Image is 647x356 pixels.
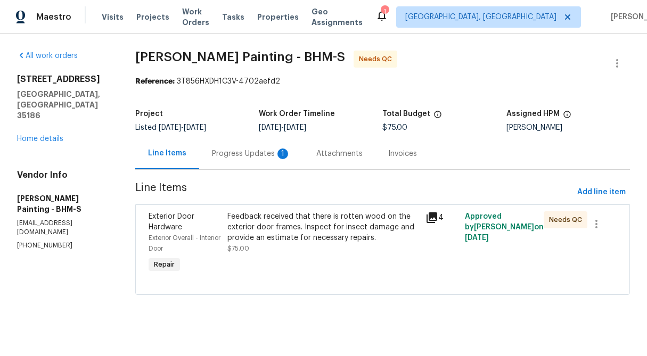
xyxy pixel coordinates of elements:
span: Exterior Overall - Interior Door [149,235,220,252]
span: - [159,124,206,131]
span: Maestro [36,12,71,22]
div: 4 [425,211,458,224]
span: Needs QC [359,54,396,64]
div: [PERSON_NAME] [506,124,630,131]
span: [PERSON_NAME] Painting - BHM-S [135,51,345,63]
span: Needs QC [549,214,586,225]
div: 3T856HXDH1C3V-4702aefd2 [135,76,630,87]
span: The hpm assigned to this work order. [563,110,571,124]
div: 1 [277,148,288,159]
span: [DATE] [284,124,306,131]
div: Invoices [388,148,417,159]
span: [DATE] [159,124,181,131]
span: - [259,124,306,131]
span: $75.00 [227,245,249,252]
div: Line Items [148,148,186,159]
span: Visits [102,12,124,22]
span: The total cost of line items that have been proposed by Opendoor. This sum includes line items th... [433,110,442,124]
span: Listed [135,124,206,131]
h5: Total Budget [382,110,430,118]
h5: [PERSON_NAME] Painting - BHM-S [17,193,110,214]
p: [PHONE_NUMBER] [17,241,110,250]
span: Properties [257,12,299,22]
b: Reference: [135,78,175,85]
h5: Work Order Timeline [259,110,335,118]
button: Add line item [573,183,630,202]
span: [DATE] [184,124,206,131]
a: All work orders [17,52,78,60]
span: [DATE] [259,124,281,131]
span: $75.00 [382,124,407,131]
span: Repair [150,259,179,270]
h5: [GEOGRAPHIC_DATA], [GEOGRAPHIC_DATA] 35186 [17,89,110,121]
div: Feedback received that there is rotten wood on the exterior door frames. Inspect for insect damag... [227,211,419,243]
h5: Assigned HPM [506,110,560,118]
h4: Vendor Info [17,170,110,180]
h5: Project [135,110,163,118]
p: [EMAIL_ADDRESS][DOMAIN_NAME] [17,219,110,237]
span: Tasks [222,13,244,21]
div: 1 [381,6,388,17]
a: Home details [17,135,63,143]
span: Add line item [577,186,626,199]
span: Projects [136,12,169,22]
div: Attachments [316,148,363,159]
span: Line Items [135,183,573,202]
div: Progress Updates [212,148,291,159]
span: Exterior Door Hardware [149,213,194,231]
span: Geo Assignments [312,6,363,28]
span: [GEOGRAPHIC_DATA], [GEOGRAPHIC_DATA] [405,12,556,22]
h2: [STREET_ADDRESS] [17,74,110,85]
span: Work Orders [182,6,209,28]
span: Approved by [PERSON_NAME] on [465,213,544,242]
span: [DATE] [465,234,489,242]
